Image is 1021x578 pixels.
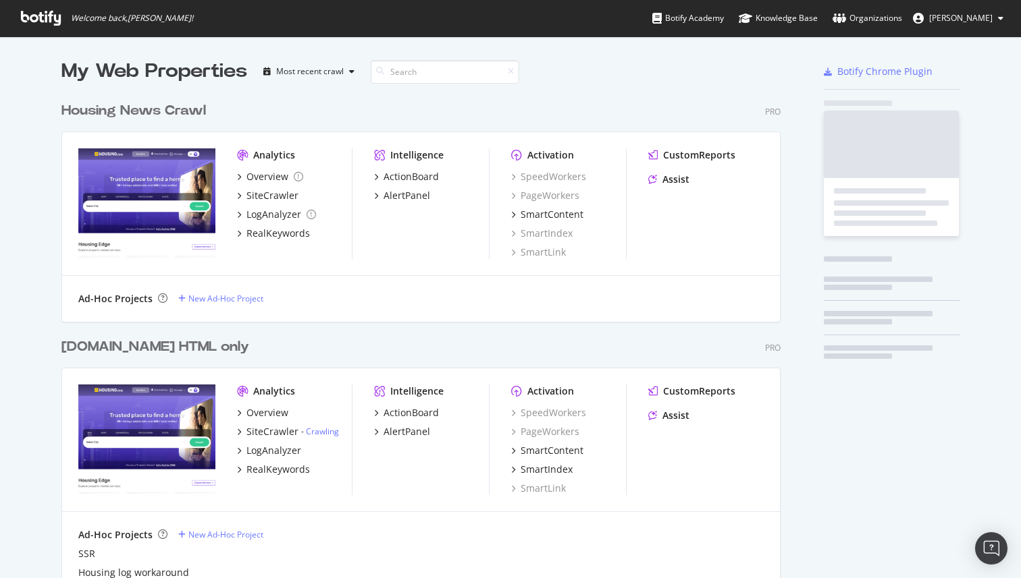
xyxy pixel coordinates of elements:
[237,189,298,202] a: SiteCrawler
[61,337,249,357] div: [DOMAIN_NAME] HTML only
[246,444,301,457] div: LogAnalyzer
[188,529,263,540] div: New Ad-Hoc Project
[374,189,430,202] a: AlertPanel
[237,170,303,183] a: Overview
[662,173,689,186] div: Assist
[78,292,153,306] div: Ad-Hoc Projects
[521,444,583,457] div: SmartContent
[61,101,206,121] div: Housing News Crawl
[188,293,263,304] div: New Ad-Hoc Project
[258,61,360,82] button: Most recent crawl
[648,173,689,186] a: Assist
[246,406,288,420] div: Overview
[521,208,583,221] div: SmartContent
[652,11,724,25] div: Botify Academy
[237,406,288,420] a: Overview
[511,170,586,183] a: SpeedWorkers
[78,148,215,258] img: Housing News Crawl
[246,463,310,476] div: RealKeywords
[237,208,316,221] a: LogAnalyzer
[765,342,781,353] div: Pro
[384,189,430,202] div: AlertPanel
[374,170,439,183] a: ActionBoard
[929,12,993,24] span: Venus Kalra
[61,101,211,121] a: Housing News Crawl
[384,170,439,183] div: ActionBoard
[78,528,153,542] div: Ad-Hoc Projects
[511,444,583,457] a: SmartContent
[78,547,95,560] a: SSR
[511,425,579,438] a: PageWorkers
[511,482,566,495] a: SmartLink
[371,60,519,84] input: Search
[511,208,583,221] a: SmartContent
[511,406,586,420] a: SpeedWorkers
[246,425,298,438] div: SiteCrawler
[246,227,310,240] div: RealKeywords
[511,463,573,476] a: SmartIndex
[648,384,735,398] a: CustomReports
[390,384,444,398] div: Intelligence
[78,384,215,494] img: www.Housing.com
[237,463,310,476] a: RealKeywords
[824,65,933,78] a: Botify Chrome Plugin
[237,444,301,457] a: LogAnalyzer
[648,409,689,422] a: Assist
[837,65,933,78] div: Botify Chrome Plugin
[246,189,298,202] div: SiteCrawler
[975,532,1007,565] div: Open Intercom Messenger
[521,463,573,476] div: SmartIndex
[384,425,430,438] div: AlertPanel
[527,148,574,162] div: Activation
[648,148,735,162] a: CustomReports
[390,148,444,162] div: Intelligence
[276,67,344,76] div: Most recent crawl
[765,106,781,117] div: Pro
[662,409,689,422] div: Assist
[374,425,430,438] a: AlertPanel
[306,426,339,437] a: Crawling
[833,11,902,25] div: Organizations
[301,426,339,437] div: -
[178,529,263,540] a: New Ad-Hoc Project
[511,189,579,202] a: PageWorkers
[246,170,288,183] div: Overview
[253,148,295,162] div: Analytics
[246,208,301,221] div: LogAnalyzer
[71,13,193,24] span: Welcome back, [PERSON_NAME] !
[663,148,735,162] div: CustomReports
[384,406,439,420] div: ActionBoard
[527,384,574,398] div: Activation
[237,227,310,240] a: RealKeywords
[61,337,255,357] a: [DOMAIN_NAME] HTML only
[511,245,566,259] a: SmartLink
[902,7,1014,29] button: [PERSON_NAME]
[374,406,439,420] a: ActionBoard
[253,384,295,398] div: Analytics
[178,293,263,304] a: New Ad-Hoc Project
[61,58,247,85] div: My Web Properties
[663,384,735,398] div: CustomReports
[237,425,339,438] a: SiteCrawler- Crawling
[739,11,818,25] div: Knowledge Base
[511,227,573,240] a: SmartIndex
